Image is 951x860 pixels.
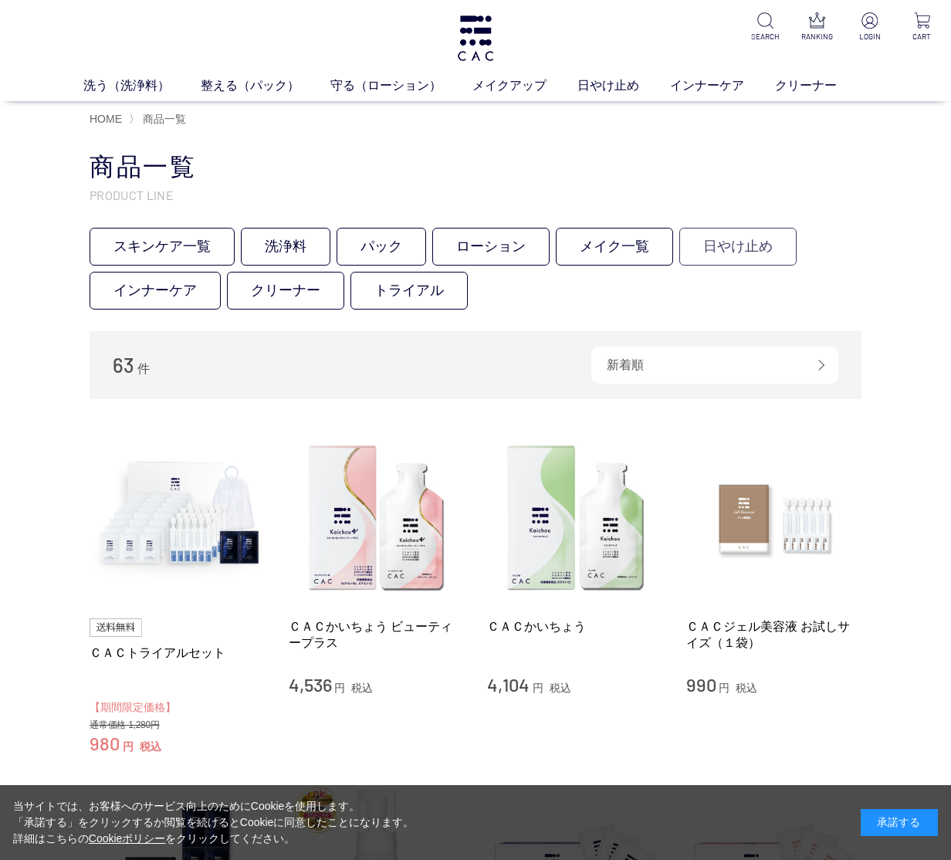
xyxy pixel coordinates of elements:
[289,618,465,652] a: ＣＡＣかいちょう ビューティープラス
[90,187,861,203] p: PRODUCT LINE
[487,673,530,696] span: 4,104
[334,682,345,694] span: 円
[556,228,673,266] a: メイク一覧
[719,682,729,694] span: 円
[337,228,426,266] a: パック
[686,430,862,606] img: ＣＡＣジェル美容液 お試しサイズ（１袋）
[533,682,543,694] span: 円
[686,673,716,696] span: 990
[472,76,577,95] a: メイクアップ
[853,12,886,42] a: LOGIN
[550,682,571,694] span: 税込
[123,740,134,753] span: 円
[905,31,939,42] p: CART
[90,272,221,310] a: インナーケア
[736,682,757,694] span: 税込
[800,12,834,42] a: RANKING
[749,31,782,42] p: SEARCH
[775,76,868,95] a: クリーナー
[679,228,797,266] a: 日やけ止め
[90,645,266,661] a: ＣＡＣトライアルセット
[129,112,190,127] li: 〉
[749,12,782,42] a: SEARCH
[90,228,235,266] a: スキンケア一覧
[905,12,939,42] a: CART
[670,76,775,95] a: インナーケア
[800,31,834,42] p: RANKING
[143,113,186,125] span: 商品一覧
[201,76,330,95] a: 整える（パック）
[13,798,415,847] div: 当サイトでは、お客様へのサービス向上のためにCookieを使用します。 「承諾する」をクリックするか閲覧を続けるとCookieに同意したことになります。 詳細はこちらの をクリックしてください。
[227,272,344,310] a: クリーナー
[90,113,122,125] a: HOME
[350,272,468,310] a: トライアル
[861,809,938,836] div: 承諾する
[90,699,266,716] div: 【期間限定価格】
[289,673,332,696] span: 4,536
[89,832,166,845] a: Cookieポリシー
[137,362,150,375] span: 件
[591,347,838,384] div: 新着順
[455,15,496,61] img: logo
[686,618,862,652] a: ＣＡＣジェル美容液 お試しサイズ（１袋）
[140,113,186,125] a: 商品一覧
[577,76,670,95] a: 日やけ止め
[487,430,663,606] img: ＣＡＣかいちょう
[140,740,161,753] span: 税込
[90,430,266,606] img: ＣＡＣトライアルセット
[432,228,550,266] a: ローション
[289,430,465,606] img: ＣＡＣかいちょう ビューティープラス
[90,151,861,184] h1: 商品一覧
[90,719,266,732] div: 通常価格 1,280円
[241,228,330,266] a: 洗浄料
[90,618,142,637] img: 送料無料
[330,76,472,95] a: 守る（ローション）
[853,31,886,42] p: LOGIN
[113,353,134,377] span: 63
[487,618,663,635] a: ＣＡＣかいちょう
[83,76,201,95] a: 洗う（洗浄料）
[351,682,373,694] span: 税込
[90,732,120,754] span: 980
